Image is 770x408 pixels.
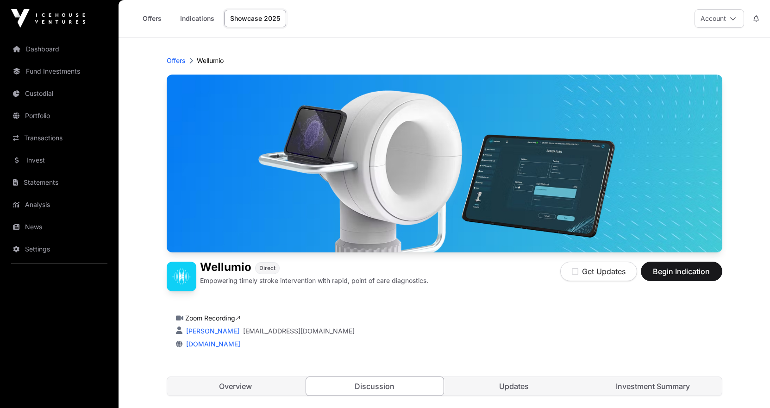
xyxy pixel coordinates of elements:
[560,262,637,281] button: Get Updates
[641,262,722,281] button: Begin Indication
[184,327,239,335] a: [PERSON_NAME]
[7,150,111,170] a: Invest
[167,56,185,65] a: Offers
[167,262,196,291] img: Wellumio
[695,9,744,28] button: Account
[182,340,240,348] a: [DOMAIN_NAME]
[7,39,111,59] a: Dashboard
[7,61,111,82] a: Fund Investments
[133,10,170,27] a: Offers
[11,9,85,28] img: Icehouse Ventures Logo
[200,262,251,274] h1: Wellumio
[200,276,428,285] p: Empowering timely stroke intervention with rapid, point of care diagnostics.
[652,266,711,277] span: Begin Indication
[7,128,111,148] a: Transactions
[7,106,111,126] a: Portfolio
[584,377,722,395] a: Investment Summary
[306,377,444,396] a: Discussion
[259,264,275,272] span: Direct
[167,377,722,395] nav: Tabs
[243,326,355,336] a: [EMAIL_ADDRESS][DOMAIN_NAME]
[7,195,111,215] a: Analysis
[7,239,111,259] a: Settings
[167,377,305,395] a: Overview
[445,377,583,395] a: Updates
[197,56,224,65] p: Wellumio
[724,364,770,408] iframe: Chat Widget
[7,172,111,193] a: Statements
[185,314,240,322] a: Zoom Recording
[167,75,722,252] img: Wellumio
[7,83,111,104] a: Custodial
[224,10,286,27] a: Showcase 2025
[641,271,722,280] a: Begin Indication
[7,217,111,237] a: News
[174,10,220,27] a: Indications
